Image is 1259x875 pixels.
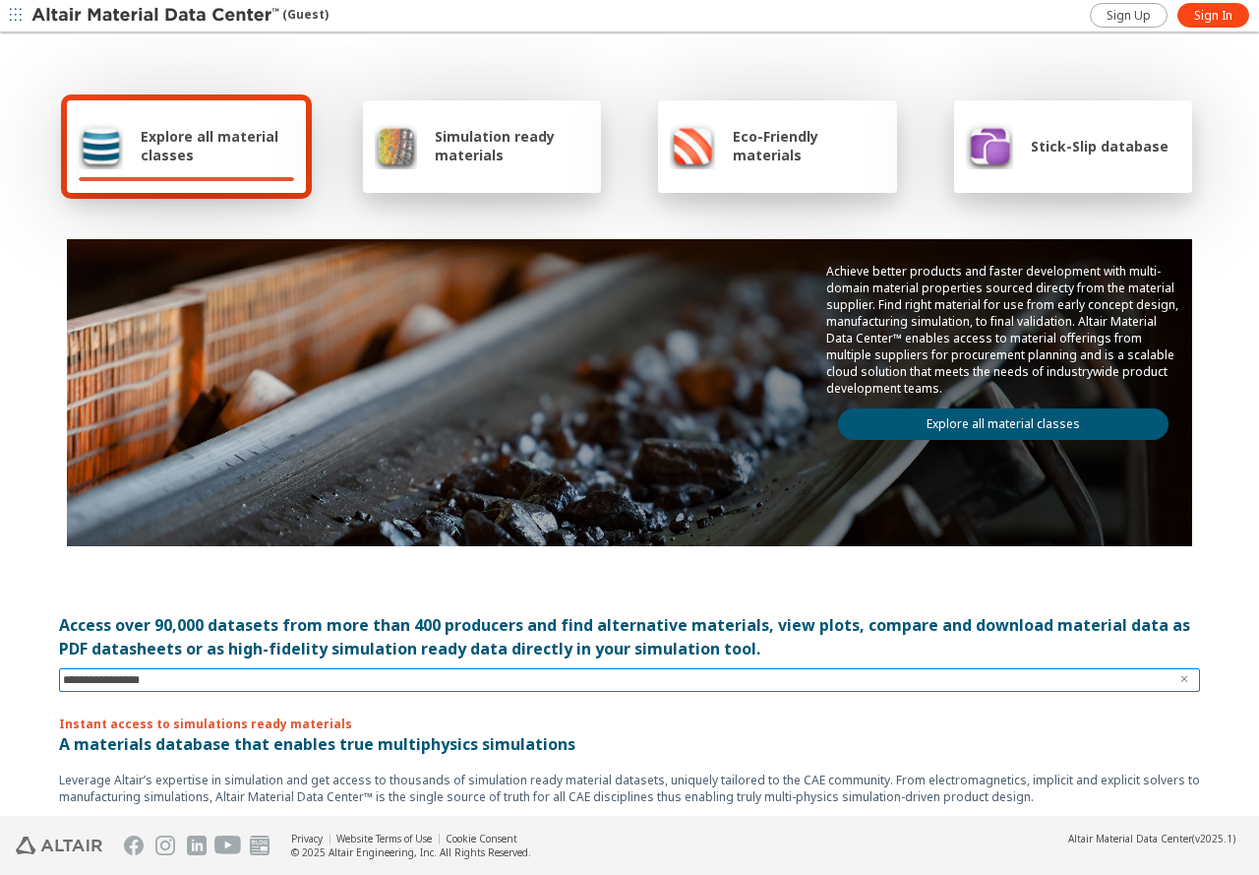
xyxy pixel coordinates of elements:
[1068,832,1235,845] div: (v2025.1)
[1169,668,1200,692] button: Clear text
[59,772,1200,805] p: Leverage Altair’s expertise in simulation and get access to thousands of simulation ready materia...
[31,6,329,26] div: (Guest)
[1107,8,1151,24] span: Sign Up
[59,732,1200,756] p: A materials database that enables true multiphysics simulations
[141,127,294,164] span: Explore all material classes
[446,832,517,845] a: Cookie Consent
[1031,137,1169,156] span: Stick-Slip database
[79,122,123,169] img: Explore all material classes
[59,613,1200,660] div: Access over 90,000 datasets from more than 400 producers and find alternative materials, view plo...
[733,127,884,164] span: Eco-Friendly materials
[291,832,323,845] a: Privacy
[1177,3,1249,28] a: Sign In
[966,122,1013,169] img: Stick-Slip database
[16,837,102,854] img: Altair Engineering
[1090,3,1168,28] a: Sign Up
[375,122,417,169] img: Simulation ready materials
[826,263,1180,397] p: Achieve better products and faster development with multi-domain material properties sourced dire...
[670,122,715,169] img: Eco-Friendly materials
[1068,832,1192,845] span: Altair Material Data Center
[336,832,432,845] a: Website Terms of Use
[31,6,282,26] img: Altair Material Data Center
[59,716,1200,732] p: Instant access to simulations ready materials
[838,408,1169,440] a: Explore all material classes
[435,127,589,164] span: Simulation ready materials
[291,845,531,859] div: © 2025 Altair Engineering, Inc. All Rights Reserved.
[1194,8,1232,24] span: Sign In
